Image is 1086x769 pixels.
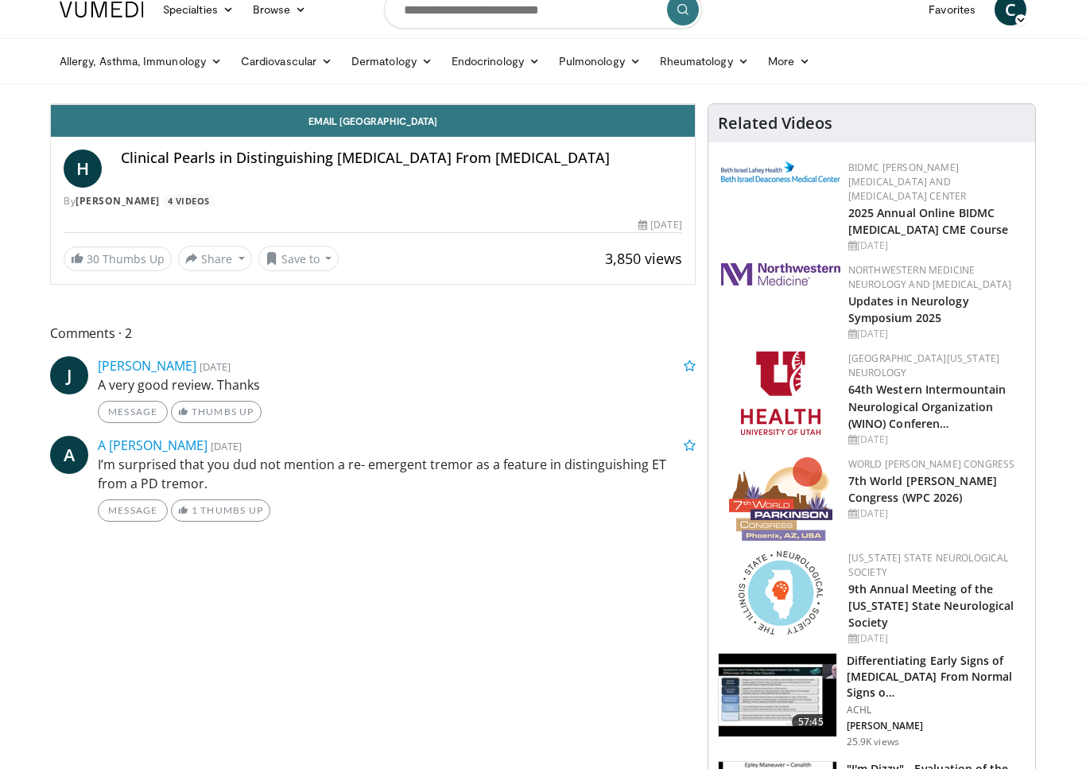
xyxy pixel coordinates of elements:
[729,457,832,541] img: 16fe1da8-a9a0-4f15-bd45-1dd1acf19c34.png.150x105_q85_autocrop_double_scale_upscale_version-0.2.png
[98,437,208,454] a: A [PERSON_NAME]
[847,736,899,748] p: 25.9K views
[718,653,1026,748] a: 57:45 Differentiating Early Signs of [MEDICAL_DATA] From Normal Signs o… ACHL [PERSON_NAME] 25.9K...
[98,375,696,394] p: A very good review. Thanks
[718,114,832,133] h4: Related Videos
[721,161,840,182] img: c96b19ec-a48b-46a9-9095-935f19585444.png.150x105_q85_autocrop_double_scale_upscale_version-0.2.png
[721,263,840,285] img: 2a462fb6-9365-492a-ac79-3166a6f924d8.png.150x105_q85_autocrop_double_scale_upscale_version-0.2.jpg
[847,653,1026,701] h3: Differentiating Early Signs of [MEDICAL_DATA] From Normal Signs o…
[192,504,198,516] span: 1
[739,551,823,635] img: 71a8b48c-8850-4916-bbdd-e2f3ccf11ef9.png.150x105_q85_autocrop_double_scale_upscale_version-0.2.png
[847,720,1026,732] p: [PERSON_NAME]
[200,359,231,374] small: [DATE]
[848,382,1006,430] a: 64th Western Intermountain Neurological Organization (WINO) Conferen…
[848,239,1022,253] div: [DATE]
[51,104,695,105] video-js: Video Player
[98,455,696,493] p: I’m surprised that you dud not mention a re- emergent tremor as a feature in distinguishing ET fr...
[549,45,650,77] a: Pulmonology
[51,105,695,137] a: Email [GEOGRAPHIC_DATA]
[211,439,242,453] small: [DATE]
[98,357,196,375] a: [PERSON_NAME]
[741,351,820,435] img: f6362829-b0a3-407d-a044-59546adfd345.png.150x105_q85_autocrop_double_scale_upscale_version-0.2.png
[64,194,682,208] div: By
[98,401,168,423] a: Message
[848,457,1015,471] a: World [PERSON_NAME] Congress
[848,433,1022,447] div: [DATE]
[848,205,1009,237] a: 2025 Annual Online BIDMC [MEDICAL_DATA] CME Course
[50,45,231,77] a: Allergy, Asthma, Immunology
[162,194,215,208] a: 4 Videos
[847,704,1026,717] p: ACHL
[792,714,830,730] span: 57:45
[848,161,967,203] a: BIDMC [PERSON_NAME][MEDICAL_DATA] and [MEDICAL_DATA] Center
[76,194,160,208] a: [PERSON_NAME]
[258,246,339,271] button: Save to
[121,150,682,167] h4: Clinical Pearls in Distinguishing [MEDICAL_DATA] From [MEDICAL_DATA]
[64,150,102,188] a: H
[848,351,1000,379] a: [GEOGRAPHIC_DATA][US_STATE] Neurology
[848,293,969,325] a: Updates in Neurology Symposium 2025
[848,551,1009,579] a: [US_STATE] State Neurological Society
[50,436,88,474] a: A
[758,45,820,77] a: More
[178,246,252,271] button: Share
[60,2,144,17] img: VuMedi Logo
[98,499,168,522] a: Message
[848,507,1022,521] div: [DATE]
[848,581,1014,630] a: 9th Annual Meeting of the [US_STATE] State Neurological Society
[171,401,261,423] a: Thumbs Up
[87,251,99,266] span: 30
[171,499,270,522] a: 1 Thumbs Up
[848,263,1012,291] a: Northwestern Medicine Neurology and [MEDICAL_DATA]
[719,654,836,736] img: 599f3ee4-8b28-44a1-b622-e2e4fac610ae.150x105_q85_crop-smart_upscale.jpg
[64,247,172,271] a: 30 Thumbs Up
[638,218,681,232] div: [DATE]
[231,45,342,77] a: Cardiovascular
[605,249,682,268] span: 3,850 views
[442,45,549,77] a: Endocrinology
[650,45,758,77] a: Rheumatology
[848,327,1022,341] div: [DATE]
[342,45,442,77] a: Dermatology
[848,631,1022,646] div: [DATE]
[50,356,88,394] a: J
[848,473,997,505] a: 7th World [PERSON_NAME] Congress (WPC 2026)
[50,323,696,344] span: Comments 2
